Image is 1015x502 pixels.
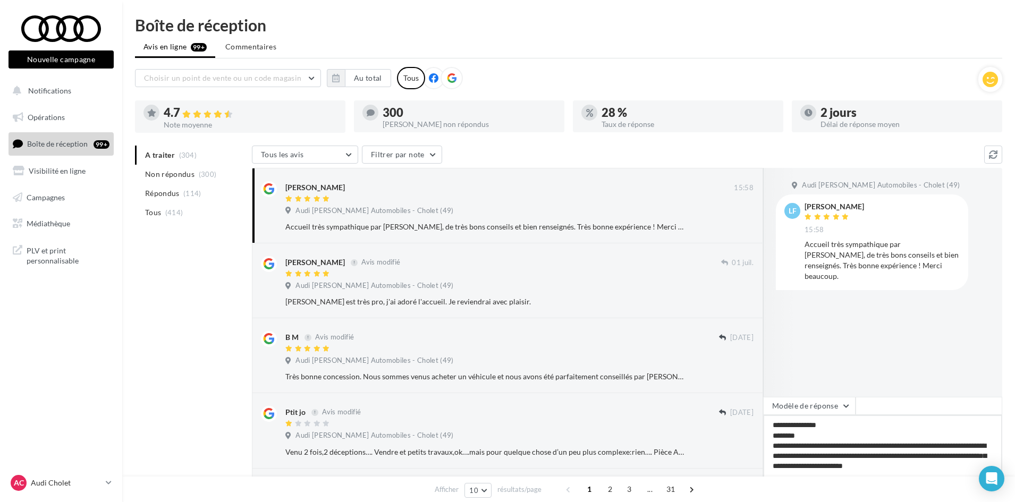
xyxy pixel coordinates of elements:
[31,478,101,488] p: Audi Cholet
[27,139,88,148] span: Boîte de réception
[6,212,116,235] a: Médiathèque
[397,67,425,89] div: Tous
[327,69,391,87] button: Au total
[9,50,114,69] button: Nouvelle campagne
[27,219,70,228] span: Médiathèque
[621,481,638,498] span: 3
[641,481,658,498] span: ...
[28,113,65,122] span: Opérations
[464,483,492,498] button: 10
[9,473,114,493] a: AC Audi Cholet
[602,481,619,498] span: 2
[285,296,684,307] div: [PERSON_NAME] est très pro, j'ai adoré l'accueil. Je reviendrai avec plaisir.
[345,69,391,87] button: Au total
[285,182,345,193] div: [PERSON_NAME]
[145,169,194,180] span: Non répondus
[581,481,598,498] span: 1
[14,478,24,488] span: AC
[805,225,824,235] span: 15:58
[285,407,306,418] div: Ptit jo
[252,146,358,164] button: Tous les avis
[183,189,201,198] span: (114)
[6,160,116,182] a: Visibilité en ligne
[295,206,453,216] span: Audi [PERSON_NAME] Automobiles - Cholet (49)
[261,150,304,159] span: Tous les avis
[145,188,180,199] span: Répondus
[383,107,556,118] div: 300
[285,447,684,457] div: Venu 2 fois,2 déceptions…. Vendre et petits travaux,ok….mais pour quelque chose d’un peu plus com...
[789,206,797,216] span: LF
[730,408,754,418] span: [DATE]
[322,408,361,416] span: Avis modifié
[27,192,65,201] span: Campagnes
[145,207,161,218] span: Tous
[199,170,217,178] span: (300)
[135,17,1002,33] div: Boîte de réception
[730,333,754,343] span: [DATE]
[6,239,116,270] a: PLV et print personnalisable
[295,431,453,440] span: Audi [PERSON_NAME] Automobiles - Cholet (49)
[763,397,856,415] button: Modèle de réponse
[285,371,684,382] div: Très bonne concession. Nous sommes venus acheter un véhicule et nous avons été parfaitement conse...
[285,332,299,343] div: B M
[225,41,276,52] span: Commentaires
[602,107,775,118] div: 28 %
[315,333,354,342] span: Avis modifié
[361,258,400,267] span: Avis modifié
[732,258,754,268] span: 01 juil.
[285,222,684,232] div: Accueil très sympathique par [PERSON_NAME], de très bons conseils et bien renseignés. Très bonne ...
[6,186,116,209] a: Campagnes
[805,203,864,210] div: [PERSON_NAME]
[734,183,754,193] span: 15:58
[821,107,994,118] div: 2 jours
[164,107,337,119] div: 4.7
[295,356,453,365] span: Audi [PERSON_NAME] Automobiles - Cholet (49)
[602,121,775,128] div: Taux de réponse
[27,243,109,266] span: PLV et print personnalisable
[979,466,1004,491] div: Open Intercom Messenger
[362,146,442,164] button: Filtrer par note
[802,181,960,190] span: Audi [PERSON_NAME] Automobiles - Cholet (49)
[821,121,994,128] div: Délai de réponse moyen
[295,281,453,291] span: Audi [PERSON_NAME] Automobiles - Cholet (49)
[144,73,301,82] span: Choisir un point de vente ou un code magasin
[6,80,112,102] button: Notifications
[6,132,116,155] a: Boîte de réception99+
[497,484,542,495] span: résultats/page
[135,69,321,87] button: Choisir un point de vente ou un code magasin
[662,481,680,498] span: 31
[28,86,71,95] span: Notifications
[94,140,109,149] div: 99+
[285,257,345,268] div: [PERSON_NAME]
[165,208,183,217] span: (414)
[435,484,459,495] span: Afficher
[164,121,337,129] div: Note moyenne
[383,121,556,128] div: [PERSON_NAME] non répondus
[6,106,116,129] a: Opérations
[805,239,960,282] div: Accueil très sympathique par [PERSON_NAME], de très bons conseils et bien renseignés. Très bonne ...
[469,486,478,495] span: 10
[29,166,86,175] span: Visibilité en ligne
